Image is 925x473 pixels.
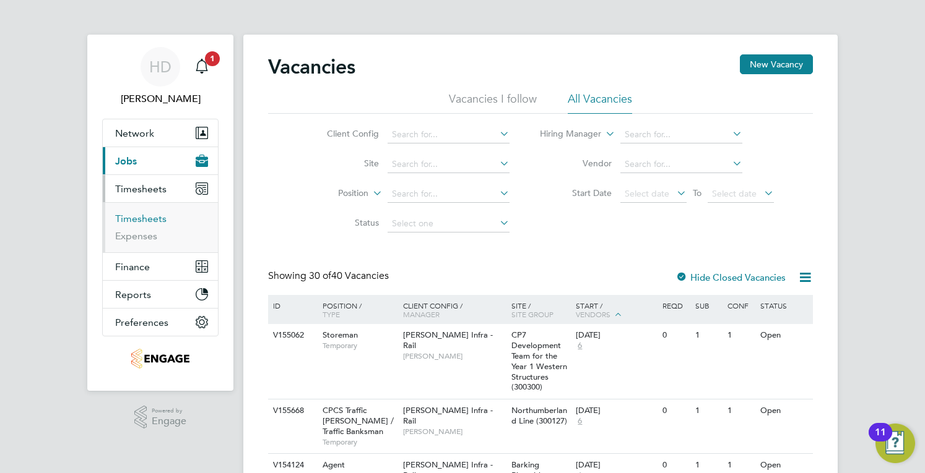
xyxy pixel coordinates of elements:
nav: Main navigation [87,35,233,391]
div: Open [757,399,811,422]
span: 1 [205,51,220,66]
span: Network [115,127,154,139]
span: Agent [323,459,345,470]
span: Reports [115,289,151,300]
input: Select one [388,215,510,232]
div: 1 [724,399,757,422]
div: 1 [724,324,757,347]
input: Search for... [388,156,510,173]
a: Go to home page [102,349,219,369]
div: [DATE] [576,406,656,416]
span: CP7 Development Team for the Year 1 Western Structures (300300) [511,330,567,392]
div: Site / [508,295,573,325]
div: [DATE] [576,460,656,471]
span: [PERSON_NAME] Infra - Rail [403,405,493,426]
div: 0 [659,324,692,347]
div: V155062 [270,324,313,347]
div: Showing [268,270,391,283]
span: Preferences [115,317,168,328]
div: Sub [692,295,724,316]
a: HD[PERSON_NAME] [102,47,219,106]
button: Jobs [103,147,218,174]
span: Type [323,309,340,319]
label: Status [308,217,379,228]
label: Hide Closed Vacancies [675,271,786,283]
label: Position [297,187,368,200]
button: Preferences [103,309,218,336]
span: CPCS Traffic [PERSON_NAME] / Traffic Banksman [323,405,394,437]
button: Timesheets [103,175,218,202]
div: Conf [724,295,757,316]
span: [PERSON_NAME] Infra - Rail [403,330,493,351]
label: Vendor [541,158,612,169]
span: To [689,185,705,201]
label: Client Config [308,128,379,139]
span: Site Group [511,309,554,319]
div: Status [757,295,811,316]
a: Expenses [115,230,157,242]
div: V155668 [270,399,313,422]
span: Engage [152,416,186,427]
button: Network [103,119,218,147]
span: 40 Vacancies [309,270,389,282]
span: Manager [403,309,440,319]
button: Reports [103,281,218,308]
span: 6 [576,341,584,351]
span: Temporary [323,341,397,351]
span: Holly Dunnage [102,92,219,106]
span: Timesheets [115,183,167,195]
div: Timesheets [103,202,218,252]
span: Temporary [323,437,397,447]
span: Finance [115,261,150,273]
div: ID [270,295,313,316]
div: Reqd [659,295,692,316]
div: [DATE] [576,330,656,341]
label: Site [308,158,379,169]
li: All Vacancies [568,92,632,114]
li: Vacancies I follow [449,92,537,114]
a: Powered byEngage [134,406,187,429]
button: New Vacancy [740,54,813,74]
label: Hiring Manager [530,128,601,140]
input: Search for... [388,185,510,203]
button: Finance [103,253,218,280]
div: 1 [692,399,724,422]
span: 6 [576,416,584,427]
span: Storeman [323,330,358,340]
div: Open [757,324,811,347]
div: 0 [659,399,692,422]
span: [PERSON_NAME] [403,351,505,361]
div: Position / [313,295,400,325]
div: Start / [573,295,659,326]
input: Search for... [388,126,510,143]
div: 1 [692,324,724,347]
span: Select date [712,188,757,199]
a: 1 [189,47,214,87]
input: Search for... [620,126,742,143]
span: Jobs [115,155,137,167]
span: Select date [625,188,669,199]
span: Powered by [152,406,186,416]
a: Timesheets [115,213,167,224]
span: Northumberland Line (300127) [511,405,567,426]
h2: Vacancies [268,54,355,79]
span: 30 of [309,270,331,282]
button: Open Resource Center, 11 new notifications [875,424,915,463]
span: [PERSON_NAME] [403,427,505,437]
input: Search for... [620,156,742,173]
img: tribuildsolutions-logo-retina.png [131,349,189,369]
div: 11 [875,432,886,448]
label: Start Date [541,187,612,198]
span: HD [149,59,172,75]
span: Vendors [576,309,610,319]
div: Client Config / [400,295,508,325]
